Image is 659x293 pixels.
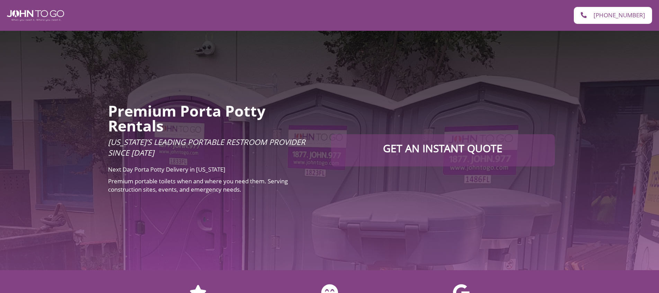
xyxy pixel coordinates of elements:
[108,103,321,133] h2: Premium Porta Potty Rentals
[108,177,288,193] span: Premium portable toilets when and where you need them. Serving construction sites, events, and em...
[594,12,645,19] span: [PHONE_NUMBER]
[338,141,547,156] p: Get an Instant Quote
[574,7,652,24] a: [PHONE_NUMBER]
[108,165,225,173] span: Next Day Porta Potty Delivery in [US_STATE]
[631,265,659,293] button: Live Chat
[7,10,64,21] img: John To Go
[108,137,305,158] span: [US_STATE]’s Leading Portable Restroom Provider Since [DATE]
